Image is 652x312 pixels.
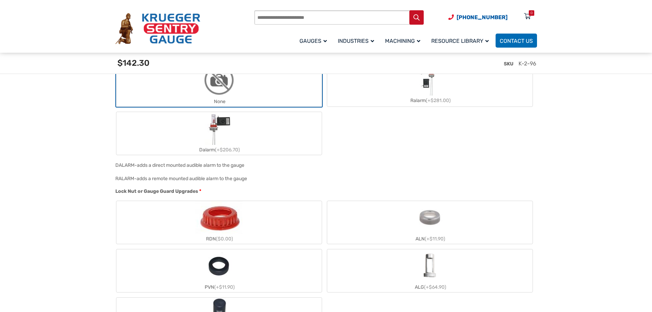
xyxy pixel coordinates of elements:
div: RDN [116,234,322,244]
label: Ralarm [327,65,533,105]
div: adds a remote mounted audible alarm to the gauge [137,176,247,182]
span: (+$11.90) [425,236,445,242]
span: (+$64.90) [424,284,446,290]
span: Contact Us [500,38,533,44]
label: PVN [116,249,322,292]
label: RDN [116,201,322,244]
span: Industries [338,38,374,44]
label: Dalarm [116,112,322,155]
span: K-2-96 [519,60,536,67]
a: Gauges [295,33,334,49]
span: Gauges [299,38,327,44]
a: Industries [334,33,381,49]
div: Dalarm [116,145,322,155]
span: ($0.00) [216,236,233,242]
span: Lock Nut or Gauge Guard Upgrades [115,188,198,194]
label: None [116,64,322,107]
span: DALARM- [115,162,137,168]
label: ALN [327,201,533,244]
span: [PHONE_NUMBER] [457,14,508,21]
div: PVN [116,282,322,292]
abbr: required [199,188,201,195]
label: ALG [327,249,533,292]
span: SKU [504,61,513,67]
span: (+$206.70) [215,147,240,153]
span: Machining [385,38,420,44]
a: Machining [381,33,427,49]
span: (+$11.90) [214,284,235,290]
div: Ralarm [327,96,533,105]
img: Krueger Sentry Gauge [115,13,200,45]
a: Resource Library [427,33,496,49]
a: Phone Number (920) 434-8860 [448,13,508,22]
img: ALG-OF [413,249,446,282]
div: ALN [327,234,533,244]
div: adds a direct mounted audible alarm to the gauge [137,162,244,168]
div: 0 [530,10,533,16]
span: RALARM- [115,176,137,182]
div: None [116,97,322,107]
span: Resource Library [431,38,489,44]
img: ALN [413,201,446,234]
a: Contact Us [496,34,537,48]
div: ALG [327,282,533,292]
span: (+$281.00) [426,98,451,103]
